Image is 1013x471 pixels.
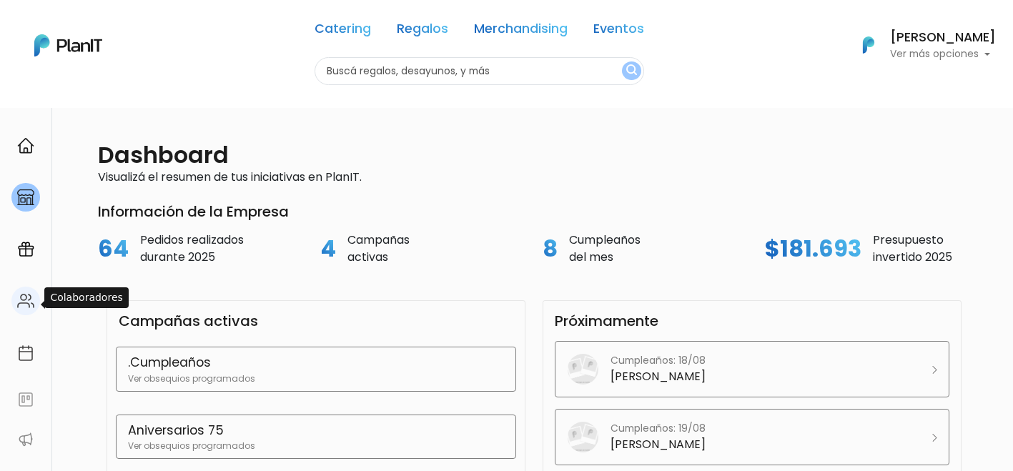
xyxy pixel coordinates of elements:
h3: Campañas activas [119,312,258,329]
img: home-e721727adea9d79c4d83392d1f703f7f8bce08238fde08b1acbfd93340b81755.svg [17,137,34,154]
div: Colaboradores [44,287,128,308]
img: PlanIt Logo [853,29,884,61]
p: Aniversarios 75 [128,421,504,440]
img: marketplace-4ceaa7011d94191e9ded77b95e3339b90024bf715f7c57f8cf31f2d8c509eaba.svg [17,189,34,206]
p: [PERSON_NAME] [611,436,706,453]
p: Ver obsequios programados [128,440,504,452]
p: Ver más opciones [890,49,996,59]
a: Aniversarios 75 Ver obsequios programados [116,415,516,459]
a: Cumpleaños: 19/08 [PERSON_NAME] [555,409,949,465]
h2: 8 [543,235,558,262]
h2: Dashboard [98,142,229,169]
h3: Próximamente [555,312,658,329]
a: Regalos [397,23,448,40]
p: .Cumpleaños [128,353,504,372]
div: ¿Necesitás ayuda? [74,14,206,41]
p: Cumpleaños: 19/08 [611,421,706,436]
p: Visualizá el resumen de tus iniciativas en PlanIT. [81,169,970,186]
img: planit_placeholder-9427b205c7ae5e9bf800e9d23d5b17a34c4c1a44177066c4629bad40f2d9547d.png [567,421,599,453]
a: Cumpleaños: 18/08 [PERSON_NAME] [555,341,949,397]
img: PlanIt Logo [34,34,102,56]
p: Cumpleaños del mes [569,232,641,266]
h2: 4 [320,235,336,262]
h3: Información de la Empresa [98,203,970,220]
h6: [PERSON_NAME] [890,31,996,44]
a: Merchandising [474,23,568,40]
h2: 64 [98,235,129,262]
img: people-662611757002400ad9ed0e3c099ab2801c6687ba6c219adb57efc949bc21e19d.svg [17,292,34,309]
img: arrow_right-9280cc79ecefa84298781467ce90b80af3baf8c02d32ced3b0099fbab38e4a3c.svg [932,434,937,442]
p: Presupuesto invertido 2025 [873,232,952,266]
p: Cumpleaños: 18/08 [611,353,706,368]
button: PlanIt Logo [PERSON_NAME] Ver más opciones [844,26,996,64]
a: .Cumpleaños Ver obsequios programados [116,347,516,391]
p: Ver obsequios programados [128,372,504,385]
img: campaigns-02234683943229c281be62815700db0a1741e53638e28bf9629b52c665b00959.svg [17,241,34,258]
p: Campañas activas [347,232,410,266]
img: feedback-78b5a0c8f98aac82b08bfc38622c3050aee476f2c9584af64705fc4e61158814.svg [17,391,34,408]
img: arrow_right-9280cc79ecefa84298781467ce90b80af3baf8c02d32ced3b0099fbab38e4a3c.svg [932,366,937,374]
img: partners-52edf745621dab592f3b2c58e3bca9d71375a7ef29c3b500c9f145b62cc070d4.svg [17,431,34,448]
p: [PERSON_NAME] [611,368,706,385]
img: planit_placeholder-9427b205c7ae5e9bf800e9d23d5b17a34c4c1a44177066c4629bad40f2d9547d.png [567,353,599,385]
a: Catering [315,23,371,40]
h2: $181.693 [765,235,861,262]
img: search_button-432b6d5273f82d61273b3651a40e1bd1b912527efae98b1b7a1b2c0702e16a8d.svg [626,64,637,78]
p: Pedidos realizados durante 2025 [140,232,244,266]
input: Buscá regalos, desayunos, y más [315,57,644,85]
a: Eventos [593,23,644,40]
img: calendar-87d922413cdce8b2cf7b7f5f62616a5cf9e4887200fb71536465627b3292af00.svg [17,344,34,362]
